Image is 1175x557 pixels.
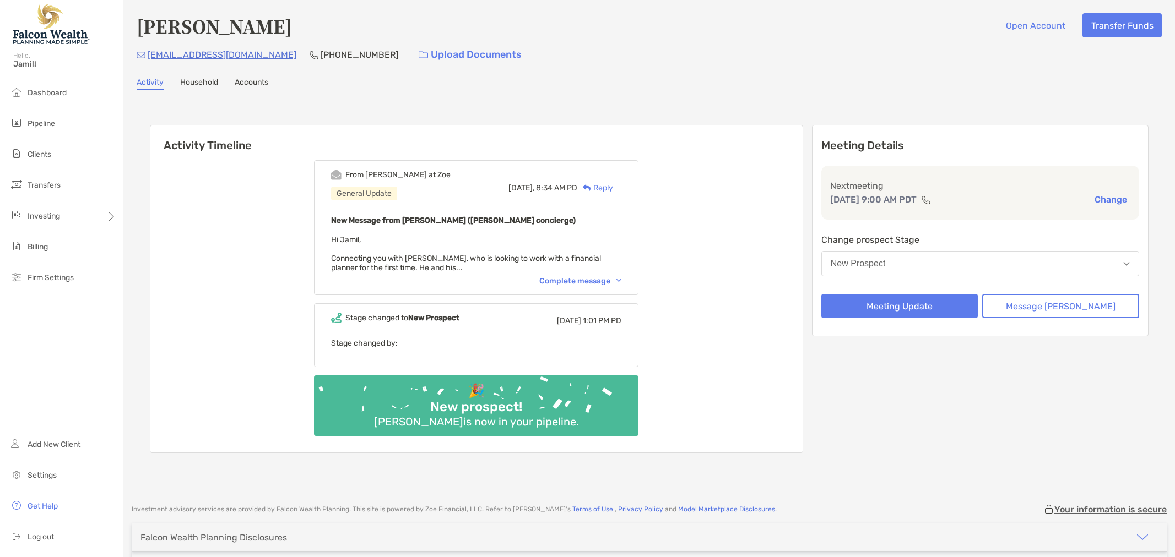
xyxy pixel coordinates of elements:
span: Billing [28,242,48,252]
span: Firm Settings [28,273,74,282]
a: Activity [137,78,164,90]
p: [PHONE_NUMBER] [321,48,398,62]
button: Meeting Update [821,294,978,318]
span: 8:34 AM PD [536,183,577,193]
p: Next meeting [830,179,1130,193]
div: Complete message [539,276,621,286]
img: add_new_client icon [10,437,23,450]
div: From [PERSON_NAME] at Zoe [345,170,451,179]
span: Log out [28,532,54,542]
button: Open Account [997,13,1074,37]
span: Get Help [28,501,58,511]
b: New Prospect [408,313,459,323]
span: [DATE], [508,183,534,193]
p: Meeting Details [821,139,1139,152]
img: Phone Icon [310,51,318,59]
span: Investing [28,211,60,221]
img: logout icon [10,529,23,543]
p: Change prospect Stage [821,233,1139,247]
span: [DATE] [557,316,581,325]
span: Hi Jamil, Connecting you with [PERSON_NAME], who is looking to work with a financial planner for ... [331,235,601,272]
a: Model Marketplace Disclosures [678,505,775,513]
img: transfers icon [10,178,23,191]
img: Open dropdown arrow [1123,262,1130,266]
div: Falcon Wealth Planning Disclosures [140,532,287,543]
img: investing icon [10,209,23,222]
span: Settings [28,471,57,480]
div: Reply [577,182,613,194]
p: Your information is secure [1054,504,1167,515]
b: New Message from [PERSON_NAME] ([PERSON_NAME] concierge) [331,216,576,225]
span: Transfers [28,181,61,190]
div: [PERSON_NAME] is now in your pipeline. [370,415,583,428]
img: Event icon [331,170,342,180]
span: Clients [28,150,51,159]
div: 🎉 [464,383,489,399]
span: 1:01 PM PD [583,316,621,325]
span: Dashboard [28,88,67,97]
a: Upload Documents [411,43,529,67]
img: icon arrow [1136,531,1149,544]
img: get-help icon [10,499,23,512]
img: Chevron icon [616,279,621,282]
button: Message [PERSON_NAME] [982,294,1139,318]
div: New Prospect [831,259,886,269]
a: Terms of Use [572,505,613,513]
button: Change [1091,194,1130,205]
p: Investment advisory services are provided by Falcon Wealth Planning . This site is powered by Zoe... [132,505,777,514]
span: Add New Client [28,440,80,449]
button: New Prospect [821,251,1139,276]
div: Stage changed to [345,313,459,323]
img: Event icon [331,313,342,323]
img: button icon [419,51,428,59]
span: Pipeline [28,119,55,128]
img: Email Icon [137,52,145,58]
p: [DATE] 9:00 AM PDT [830,193,917,206]
img: dashboard icon [10,85,23,99]
img: clients icon [10,147,23,160]
img: Reply icon [583,184,591,192]
p: Stage changed by: [331,336,621,350]
img: pipeline icon [10,116,23,129]
h6: Activity Timeline [150,125,803,152]
h4: [PERSON_NAME] [137,13,292,39]
img: communication type [921,195,931,204]
img: billing icon [10,239,23,253]
img: firm-settings icon [10,270,23,283]
p: [EMAIL_ADDRESS][DOMAIN_NAME] [148,48,296,62]
span: Jamil! [13,59,116,69]
div: General Update [331,187,397,200]
img: Falcon Wealth Planning Logo [13,4,90,44]
a: Household [180,78,218,90]
a: Accounts [235,78,268,90]
a: Privacy Policy [618,505,663,513]
div: New prospect! [426,399,527,415]
button: Transfer Funds [1082,13,1162,37]
img: settings icon [10,468,23,481]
